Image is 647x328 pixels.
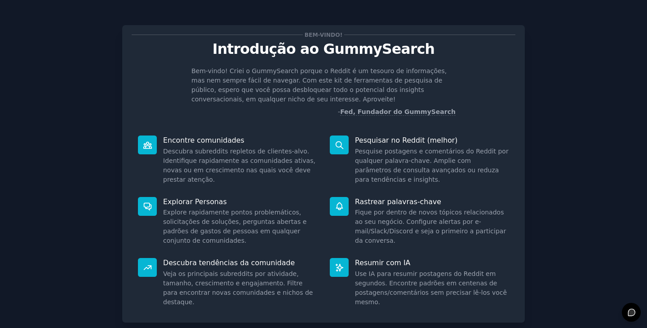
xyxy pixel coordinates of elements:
[355,148,509,183] font: Pesquise postagens e comentários do Reddit por qualquer palavra-chave. Amplie com parâmetros de c...
[163,197,227,206] font: Explorar Personas
[163,209,306,244] font: Explore rapidamente pontos problemáticos, solicitações de soluções, perguntas abertas e padrões d...
[340,108,456,115] font: Fed, Fundador do GummySearch
[305,32,343,38] font: Bem-vindo!
[340,108,456,116] a: Fed, Fundador do GummySearch
[355,209,506,244] font: Fique por dentro de novos tópicos relacionados ao seu negócio. Configure alertas por e-mail/Slack...
[355,197,441,206] font: Rastrear palavras-chave
[355,258,410,267] font: Resumir com IA
[163,258,295,267] font: Descubra tendências da comunidade
[355,136,457,144] font: Pesquisar no Reddit (melhor)
[163,148,315,183] font: Descubra subreddits repletos de clientes-alvo. Identifique rapidamente as comunidades ativas, nov...
[338,108,340,115] font: -
[163,270,313,306] font: Veja os principais subreddits por atividade, tamanho, crescimento e engajamento. Filtre para enco...
[191,67,447,103] font: Bem-vindo! Criei o GummySearch porque o Reddit é um tesouro de informações, mas nem sempre fácil ...
[213,41,434,57] font: Introdução ao GummySearch
[163,136,244,144] font: Encontre comunidades
[355,270,507,306] font: Use IA para resumir postagens do Reddit em segundos. Encontre padrões em centenas de postagens/co...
